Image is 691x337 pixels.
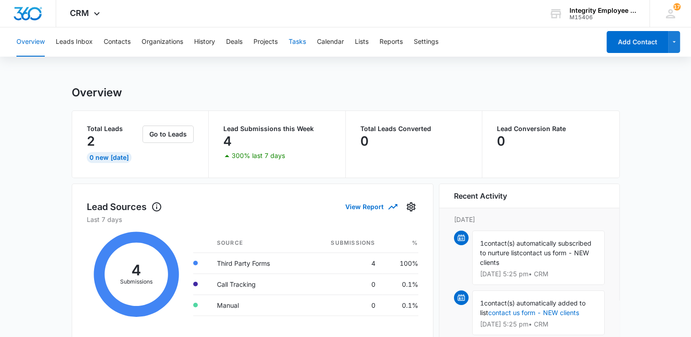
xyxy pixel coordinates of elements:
td: 0.1% [383,295,418,316]
span: CRM [70,8,89,18]
button: History [194,27,215,57]
h1: Overview [72,86,122,100]
p: Lead Conversion Rate [497,126,605,132]
button: Contacts [104,27,131,57]
p: 2 [87,134,95,148]
p: Total Leads [87,126,141,132]
th: Submissions [302,233,383,253]
div: account id [570,14,636,21]
p: 0 [497,134,505,148]
span: contact(s) automatically subscribed to nurture list [480,239,591,257]
button: Deals [226,27,243,57]
p: [DATE] 5:25 pm • CRM [480,271,597,277]
th: Source [210,233,302,253]
span: contact(s) automatically added to list [480,299,586,316]
span: 17 [673,3,680,11]
p: Total Leads Converted [360,126,468,132]
h6: Recent Activity [454,190,507,201]
span: 1 [480,239,484,247]
p: 0 [360,134,369,148]
p: [DATE] [454,215,605,224]
span: 1 [480,299,484,307]
p: Last 7 days [87,215,418,224]
td: 4 [302,253,383,274]
a: Go to Leads [142,130,194,138]
div: account name [570,7,636,14]
td: 0 [302,295,383,316]
button: Organizations [142,27,183,57]
div: 0 New [DATE] [87,152,132,163]
td: 100% [383,253,418,274]
button: Overview [16,27,45,57]
button: Projects [253,27,278,57]
td: Third Party Forms [210,253,302,274]
span: contact us form - NEW clients [480,249,589,266]
p: [DATE] 5:25 pm • CRM [480,321,597,327]
button: View Report [345,199,396,215]
button: Add Contact [607,31,668,53]
div: notifications count [673,3,680,11]
td: Call Tracking [210,274,302,295]
button: Go to Leads [142,126,194,143]
td: 0 [302,274,383,295]
button: Leads Inbox [56,27,93,57]
button: Calendar [317,27,344,57]
p: 300% last 7 days [232,153,285,159]
td: 0.1% [383,274,418,295]
th: % [383,233,418,253]
h1: Lead Sources [87,200,162,214]
a: contact us form - NEW clients [488,309,579,316]
button: Settings [404,200,418,214]
td: Manual [210,295,302,316]
p: 4 [223,134,232,148]
p: Lead Submissions this Week [223,126,331,132]
button: Tasks [289,27,306,57]
button: Lists [355,27,369,57]
button: Settings [414,27,438,57]
button: Reports [380,27,403,57]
